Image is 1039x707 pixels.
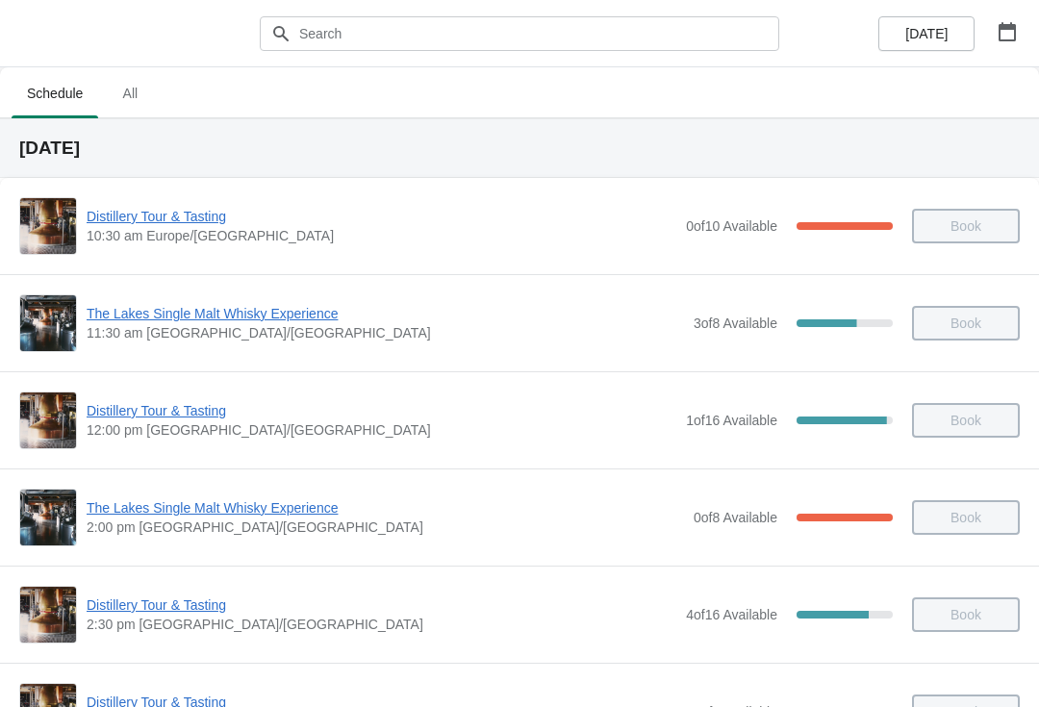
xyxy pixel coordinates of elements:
input: Search [298,16,779,51]
span: The Lakes Single Malt Whisky Experience [87,498,684,518]
img: Distillery Tour & Tasting | | 12:00 pm Europe/London [20,392,76,448]
h2: [DATE] [19,139,1020,158]
span: 1 of 16 Available [686,413,777,428]
span: 12:00 pm [GEOGRAPHIC_DATA]/[GEOGRAPHIC_DATA] [87,420,676,440]
span: 10:30 am Europe/[GEOGRAPHIC_DATA] [87,226,676,245]
span: 3 of 8 Available [694,316,777,331]
span: [DATE] [905,26,948,41]
span: Distillery Tour & Tasting [87,207,676,226]
span: 4 of 16 Available [686,607,777,622]
span: 0 of 8 Available [694,510,777,525]
span: Distillery Tour & Tasting [87,401,676,420]
span: 2:00 pm [GEOGRAPHIC_DATA]/[GEOGRAPHIC_DATA] [87,518,684,537]
img: The Lakes Single Malt Whisky Experience | | 11:30 am Europe/London [20,295,76,351]
span: All [106,76,154,111]
span: 0 of 10 Available [686,218,777,234]
span: Schedule [12,76,98,111]
span: 2:30 pm [GEOGRAPHIC_DATA]/[GEOGRAPHIC_DATA] [87,615,676,634]
button: [DATE] [878,16,975,51]
span: The Lakes Single Malt Whisky Experience [87,304,684,323]
img: Distillery Tour & Tasting | | 2:30 pm Europe/London [20,587,76,643]
img: The Lakes Single Malt Whisky Experience | | 2:00 pm Europe/London [20,490,76,545]
span: Distillery Tour & Tasting [87,595,676,615]
img: Distillery Tour & Tasting | | 10:30 am Europe/London [20,198,76,254]
span: 11:30 am [GEOGRAPHIC_DATA]/[GEOGRAPHIC_DATA] [87,323,684,342]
